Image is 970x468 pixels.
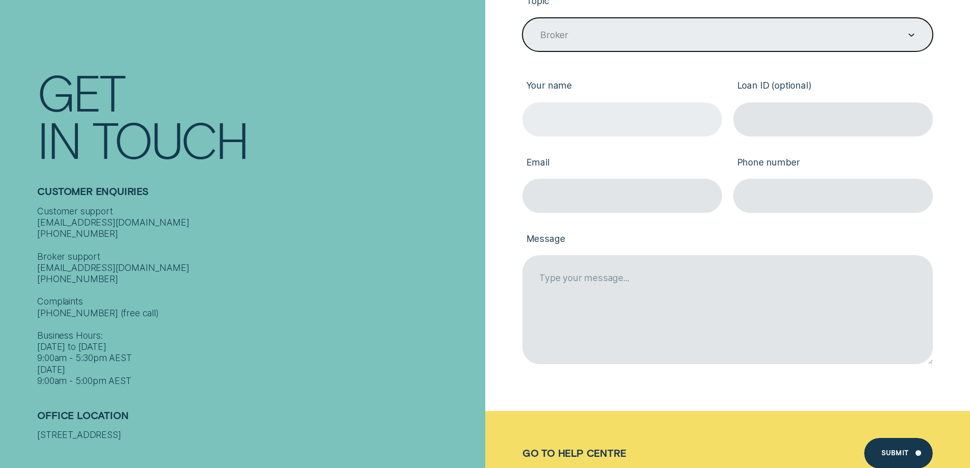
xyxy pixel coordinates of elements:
[37,68,479,162] h1: Get In Touch
[37,409,479,430] h2: Office Location
[37,429,479,441] div: [STREET_ADDRESS]
[37,115,80,162] div: In
[522,447,626,459] a: Go to Help Centre
[37,206,479,387] div: Customer support [EMAIL_ADDRESS][DOMAIN_NAME] [PHONE_NUMBER] Broker support [EMAIL_ADDRESS][DOMAI...
[37,68,124,115] div: Get
[540,30,568,41] div: Broker
[522,148,722,179] label: Email
[522,224,933,255] label: Message
[522,71,722,102] label: Your name
[92,115,248,162] div: Touch
[733,71,933,102] label: Loan ID (optional)
[37,185,479,206] h2: Customer Enquiries
[733,148,933,179] label: Phone number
